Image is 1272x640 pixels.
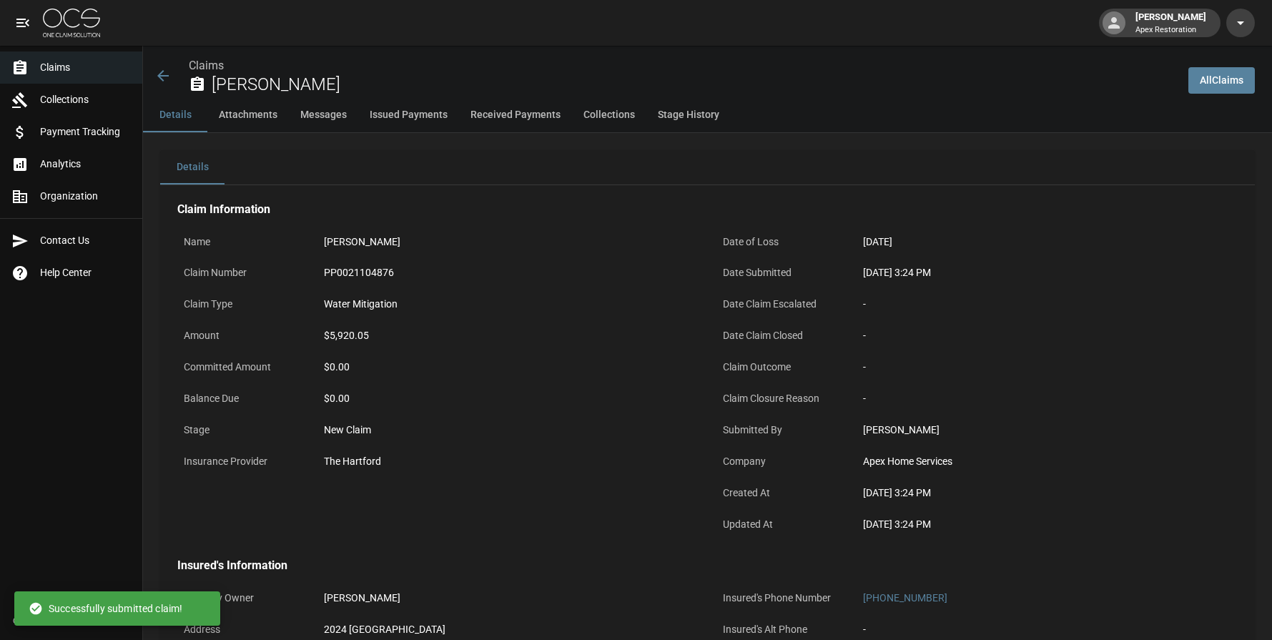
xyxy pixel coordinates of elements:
button: Collections [572,98,646,132]
div: PP0021104876 [324,265,394,280]
span: Collections [40,92,131,107]
p: Created At [716,479,845,507]
div: [DATE] 3:24 PM [863,486,1232,501]
p: Date Claim Closed [716,322,845,350]
p: Stage [177,416,306,444]
p: Claim Number [177,259,306,287]
a: Claims [189,59,224,72]
button: Details [143,98,207,132]
p: Insured's Phone Number [716,584,845,612]
div: details tabs [160,150,1255,184]
div: [PERSON_NAME] [863,423,1232,438]
p: Property Owner [177,584,306,612]
div: © 2025 One Claim Solution [13,614,129,628]
button: Details [160,150,225,184]
nav: breadcrumb [189,57,1177,74]
span: Contact Us [40,233,131,248]
p: Balance Due [177,385,306,413]
div: anchor tabs [143,98,1272,132]
button: Attachments [207,98,289,132]
p: Date Submitted [716,259,845,287]
p: Insurance Provider [177,448,306,476]
div: New Claim [324,423,693,438]
span: Claims [40,60,131,75]
h4: Insured's Information [177,558,1238,573]
h2: [PERSON_NAME] [212,74,1177,95]
div: 2024 [GEOGRAPHIC_DATA] [324,622,483,637]
div: Water Mitigation [324,297,398,312]
p: Claim Closure Reason [716,385,845,413]
button: Stage History [646,98,731,132]
span: Organization [40,189,131,204]
button: open drawer [9,9,37,37]
p: Name [177,228,306,256]
div: - [863,360,1232,375]
div: [PERSON_NAME] [324,235,400,250]
button: Received Payments [459,98,572,132]
p: Amount [177,322,306,350]
span: Help Center [40,265,131,280]
p: Company [716,448,845,476]
p: Claim Type [177,290,306,318]
img: ocs-logo-white-transparent.png [43,9,100,37]
div: - [863,297,1232,312]
div: [DATE] 3:24 PM [863,517,1232,532]
div: $5,920.05 [324,328,369,343]
div: [DATE] [863,235,892,250]
p: Updated At [716,511,845,538]
button: Issued Payments [358,98,459,132]
div: - [863,391,1232,406]
div: - [863,622,866,637]
div: [PERSON_NAME] [1130,10,1212,36]
div: [DATE] 3:24 PM [863,265,1232,280]
div: $0.00 [324,360,693,375]
p: Date of Loss [716,228,845,256]
button: Messages [289,98,358,132]
div: Apex Home Services [863,454,1232,469]
h4: Claim Information [177,202,1238,217]
p: Submitted By [716,416,845,444]
span: Analytics [40,157,131,172]
a: AllClaims [1188,67,1255,94]
div: - [863,328,1232,343]
div: Successfully submitted claim! [29,596,182,621]
p: Committed Amount [177,353,306,381]
p: Apex Restoration [1135,24,1206,36]
div: [PERSON_NAME] [324,591,400,606]
p: Date Claim Escalated [716,290,845,318]
a: [PHONE_NUMBER] [863,592,947,604]
span: Payment Tracking [40,124,131,139]
p: Claim Outcome [716,353,845,381]
div: The Hartford [324,454,381,469]
div: $0.00 [324,391,693,406]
